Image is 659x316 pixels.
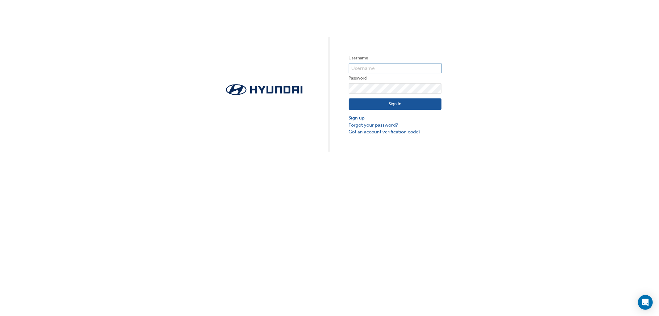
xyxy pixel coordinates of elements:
[349,115,441,122] a: Sign up
[349,128,441,136] a: Got an account verification code?
[638,295,653,310] div: Open Intercom Messenger
[349,122,441,129] a: Forgot your password?
[349,75,441,82] label: Password
[349,54,441,62] label: Username
[349,63,441,74] input: Username
[218,82,310,97] img: Trak
[349,98,441,110] button: Sign In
